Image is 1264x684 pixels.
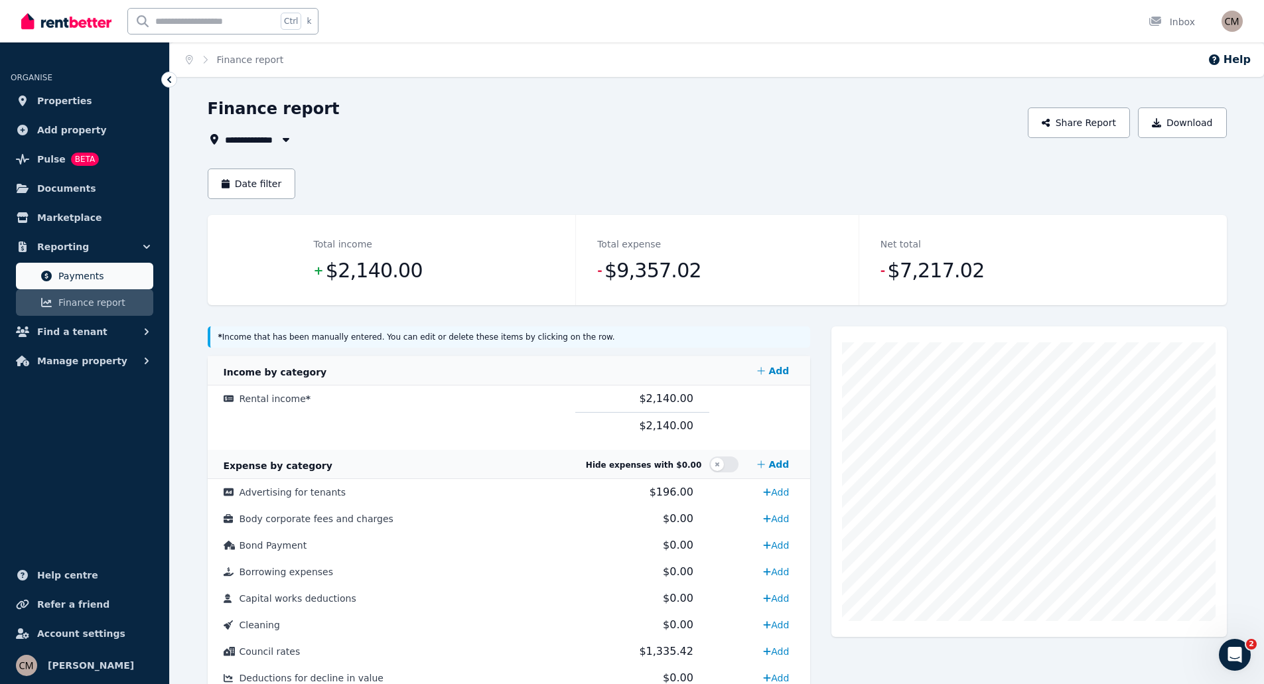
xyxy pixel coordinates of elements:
[37,239,89,255] span: Reporting
[11,117,159,143] a: Add property
[1149,15,1195,29] div: Inbox
[217,54,284,65] a: Finance report
[208,98,340,119] h1: Finance report
[650,486,693,498] span: $196.00
[11,591,159,618] a: Refer a friend
[663,592,693,604] span: $0.00
[11,348,159,374] button: Manage property
[240,487,346,498] span: Advertising for tenants
[37,567,98,583] span: Help centre
[307,16,311,27] span: k
[752,358,794,384] a: Add
[11,73,52,82] span: ORGANISE
[58,295,148,310] span: Finance report
[240,567,333,577] span: Borrowing expenses
[170,42,299,77] nav: Breadcrumb
[758,614,794,636] a: Add
[208,169,296,199] button: Date filter
[11,88,159,114] a: Properties
[758,641,794,662] a: Add
[37,626,125,642] span: Account settings
[16,263,153,289] a: Payments
[758,482,794,503] a: Add
[37,210,102,226] span: Marketplace
[21,11,111,31] img: RentBetter
[639,392,693,405] span: $2,140.00
[240,593,356,604] span: Capital works deductions
[240,393,311,404] span: Rental income
[758,535,794,556] a: Add
[11,318,159,345] button: Find a tenant
[224,367,327,377] span: Income by category
[240,620,280,630] span: Cleaning
[880,261,885,280] span: -
[663,618,693,631] span: $0.00
[11,234,159,260] button: Reporting
[758,561,794,582] a: Add
[1222,11,1243,32] img: Cintia Valle Moreira
[37,324,107,340] span: Find a tenant
[281,13,301,30] span: Ctrl
[37,122,107,138] span: Add property
[16,655,37,676] img: Cintia Valle Moreira
[1246,639,1257,650] span: 2
[752,451,794,478] a: Add
[1219,639,1251,671] iframe: Intercom live chat
[37,93,92,109] span: Properties
[663,512,693,525] span: $0.00
[11,175,159,202] a: Documents
[71,153,99,166] span: BETA
[663,539,693,551] span: $0.00
[218,332,615,342] small: Income that has been manually entered. You can edit or delete these items by clicking on the row.
[16,289,153,316] a: Finance report
[604,257,701,284] span: $9,357.02
[888,257,985,284] span: $7,217.02
[663,565,693,578] span: $0.00
[597,236,661,252] dt: Total expense
[639,645,693,657] span: $1,335.42
[11,146,159,172] a: PulseBETA
[1138,107,1227,138] button: Download
[11,562,159,588] a: Help centre
[597,261,602,280] span: -
[663,671,693,684] span: $0.00
[1028,107,1130,138] button: Share Report
[48,657,134,673] span: [PERSON_NAME]
[758,588,794,609] a: Add
[314,236,372,252] dt: Total income
[880,236,921,252] dt: Net total
[58,268,148,284] span: Payments
[240,513,393,524] span: Body corporate fees and charges
[758,508,794,529] a: Add
[37,180,96,196] span: Documents
[639,419,693,432] span: $2,140.00
[37,596,109,612] span: Refer a friend
[240,646,301,657] span: Council rates
[11,204,159,231] a: Marketplace
[314,261,323,280] span: +
[224,460,332,471] span: Expense by category
[1208,52,1251,68] button: Help
[240,540,307,551] span: Bond Payment
[240,673,384,683] span: Deductions for decline in value
[37,353,127,369] span: Manage property
[11,620,159,647] a: Account settings
[326,257,423,284] span: $2,140.00
[37,151,66,167] span: Pulse
[586,460,701,470] span: Hide expenses with $0.00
